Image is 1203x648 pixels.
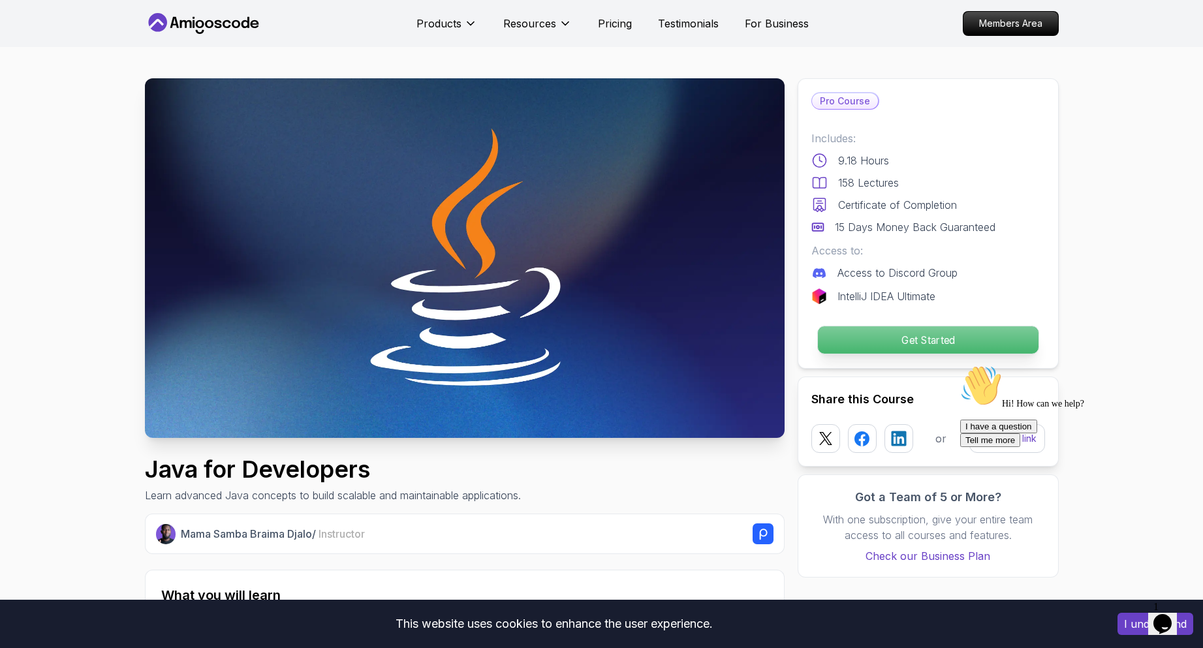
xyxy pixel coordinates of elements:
[835,219,995,235] p: 15 Days Money Back Guaranteed
[963,12,1058,35] p: Members Area
[811,243,1045,258] p: Access to:
[5,5,240,87] div: 👋Hi! How can we help?I have a questionTell me more
[817,326,1039,354] button: Get Started
[817,326,1038,354] p: Get Started
[598,16,632,31] a: Pricing
[837,288,935,304] p: IntelliJ IDEA Ultimate
[181,526,365,542] p: Mama Samba Braima Djalo /
[161,586,768,604] h2: What you will learn
[145,78,785,438] img: java-for-developers_thumbnail
[5,5,47,47] img: :wave:
[811,288,827,304] img: jetbrains logo
[5,39,129,49] span: Hi! How can we help?
[837,265,958,281] p: Access to Discord Group
[156,524,176,544] img: Nelson Djalo
[319,527,365,540] span: Instructor
[1148,596,1190,635] iframe: chat widget
[10,609,1098,638] div: This website uses cookies to enhance the user experience.
[745,16,809,31] a: For Business
[416,16,461,31] p: Products
[811,390,1045,409] h2: Share this Course
[416,16,477,42] button: Products
[811,488,1045,506] h3: Got a Team of 5 or More?
[5,60,82,74] button: I have a question
[658,16,719,31] a: Testimonials
[1117,613,1193,635] button: Accept cookies
[503,16,572,42] button: Resources
[838,153,889,168] p: 9.18 Hours
[838,197,957,213] p: Certificate of Completion
[503,16,556,31] p: Resources
[5,74,65,87] button: Tell me more
[811,548,1045,564] a: Check our Business Plan
[145,487,521,503] p: Learn advanced Java concepts to build scalable and maintainable applications.
[145,456,521,482] h1: Java for Developers
[811,131,1045,146] p: Includes:
[811,512,1045,543] p: With one subscription, give your entire team access to all courses and features.
[935,431,946,446] p: or
[963,11,1059,36] a: Members Area
[955,360,1190,589] iframe: chat widget
[812,93,878,109] p: Pro Course
[838,175,899,191] p: 158 Lectures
